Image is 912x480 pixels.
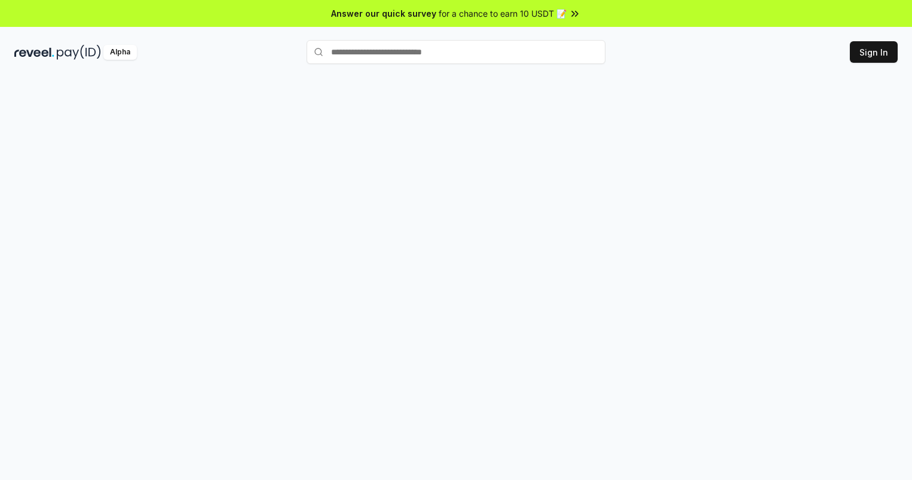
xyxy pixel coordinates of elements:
button: Sign In [850,41,898,63]
img: reveel_dark [14,45,54,60]
img: pay_id [57,45,101,60]
span: for a chance to earn 10 USDT 📝 [439,7,567,20]
div: Alpha [103,45,137,60]
span: Answer our quick survey [331,7,436,20]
